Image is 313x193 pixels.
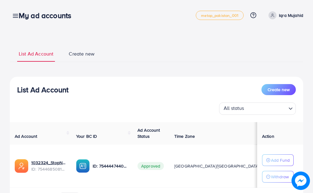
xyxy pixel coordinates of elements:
a: metap_pakistan_001 [196,11,244,20]
span: Approved [137,162,164,170]
span: Your BC ID [76,133,97,139]
span: Ad Account [15,133,37,139]
p: Add Fund [271,156,290,164]
span: Create new [268,87,290,93]
img: ic-ads-acc.e4c84228.svg [15,159,28,173]
span: Create new [69,50,95,57]
div: Search for option [219,102,296,115]
span: Time Zone [174,133,195,139]
input: Search for option [246,104,286,113]
img: image [292,172,310,190]
div: <span class='underline'>1032324_StopNShops_1756634091318</span></br>7544685081563119634 [31,160,66,172]
button: Withdraw [262,171,294,183]
button: Create new [261,84,296,95]
span: [GEOGRAPHIC_DATA]/[GEOGRAPHIC_DATA] [174,163,260,169]
span: Action [262,133,274,139]
img: ic-ba-acc.ded83a64.svg [76,159,90,173]
span: metap_pakistan_001 [201,14,238,17]
a: Iqra Mujahid [266,11,303,19]
p: ID: 7544447440947134482 [93,162,128,170]
p: Iqra Mujahid [279,12,303,19]
a: 1032324_StopNShops_1756634091318 [31,160,66,166]
p: Withdraw [271,173,289,180]
h3: List Ad Account [17,85,68,94]
span: Ad Account Status [137,127,160,139]
h3: My ad accounts [19,11,76,20]
span: ID: 7544685081563119634 [31,166,66,172]
button: Add Fund [262,154,294,166]
span: All status [222,103,245,113]
span: List Ad Account [19,50,53,57]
